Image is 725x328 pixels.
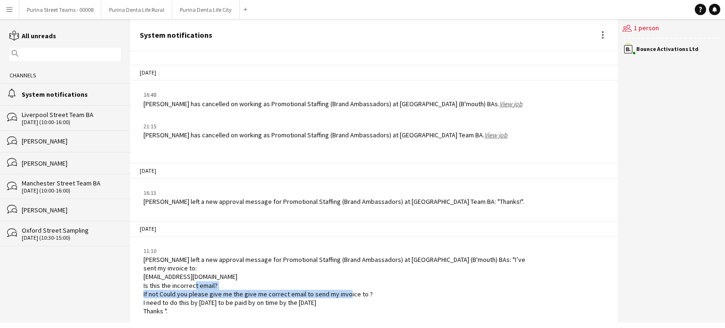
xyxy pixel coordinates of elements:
a: All unreads [9,32,56,40]
button: Purina Street Teams - 00008 [19,0,101,19]
div: 16:48 [143,91,523,99]
div: System notifications [22,90,121,99]
div: [PERSON_NAME] left a new approval message for Promotional Staffing (Brand Ambassadors) at [GEOGRA... [143,197,524,206]
div: [PERSON_NAME] left a new approval message for Promotional Staffing (Brand Ambassadors) at [GEOGRA... [143,255,530,315]
button: Purina Denta Life Rural [101,0,172,19]
div: [PERSON_NAME] [22,206,121,214]
div: [DATE] [130,65,618,81]
div: Manchester Street Team BA [22,179,121,187]
div: [PERSON_NAME] has cancelled on working as Promotional Staffing (Brand Ambassadors) at [GEOGRAPHIC... [143,131,507,139]
div: 11:10 [143,247,530,255]
a: View job [499,100,523,108]
div: Oxford Street Sampling [22,226,121,235]
div: [PERSON_NAME] has cancelled on working as Promotional Staffing (Brand Ambassadors) at [GEOGRAPHIC... [143,100,523,108]
div: 21:15 [143,122,507,131]
div: [DATE] (10:30-15:00) [22,235,121,241]
div: [DATE] (10:00-16:00) [22,119,121,126]
div: Liverpool Street Team BA [22,110,121,119]
iframe: Chat Widget [514,15,725,328]
a: View job [484,131,507,139]
div: [DATE] (10:00-16:00) [22,187,121,194]
div: [PERSON_NAME] [22,137,121,145]
div: [DATE] [130,163,618,179]
div: [PERSON_NAME] [22,159,121,168]
div: 16:13 [143,189,524,197]
button: Purina Denta Life City [172,0,240,19]
div: [DATE] [130,221,618,237]
div: System notifications [140,31,212,39]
